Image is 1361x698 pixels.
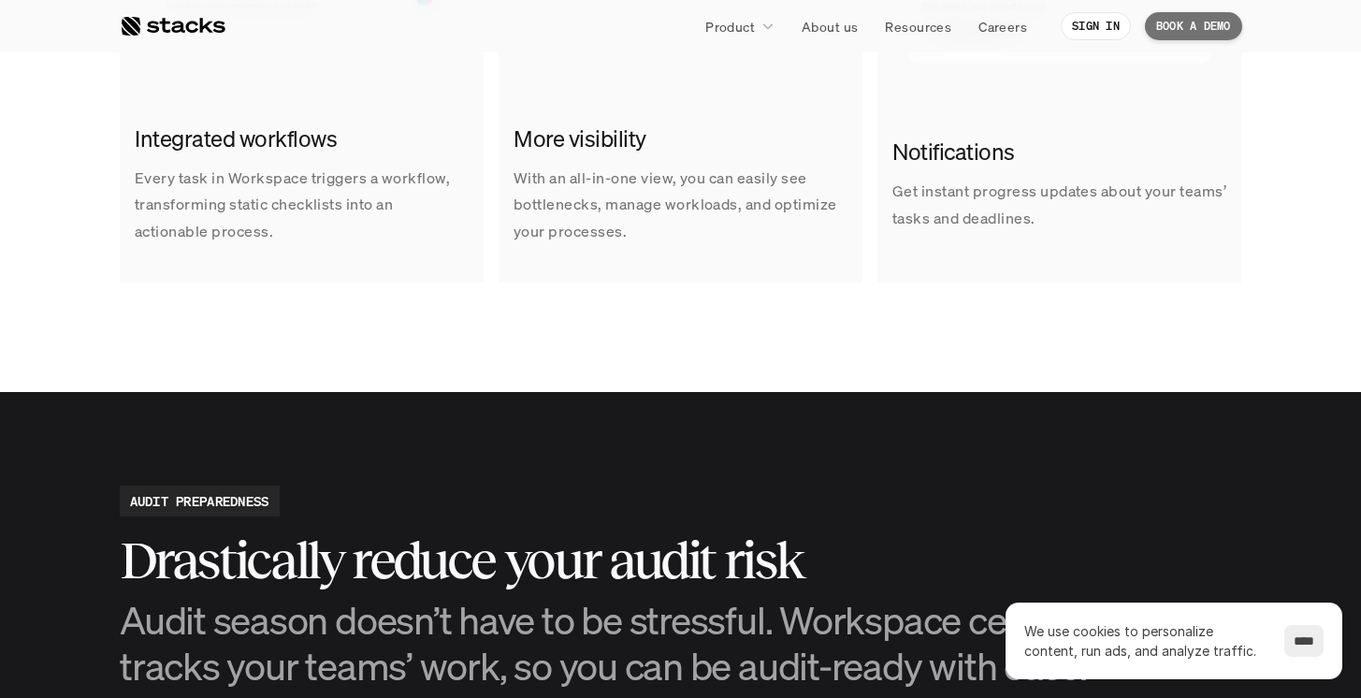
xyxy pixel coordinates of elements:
h2: More visibility [514,124,847,155]
p: Product [705,17,755,36]
h2: Notifications [892,137,1226,168]
p: Resources [885,17,951,36]
a: SIGN IN [1061,12,1131,40]
p: With an all-in-one view, you can easily see bottlenecks, manage workloads, and optimize your proc... [514,165,847,245]
p: Careers [978,17,1027,36]
h2: Integrated workflows [135,124,469,155]
a: Privacy Policy [221,356,303,370]
h2: AUDIT PREPAREDNESS [130,491,269,511]
p: Every task in Workspace triggers a workflow, transforming static checklists into an actionable pr... [135,165,469,245]
a: BOOK A DEMO [1145,12,1242,40]
p: We use cookies to personalize content, run ads, and analyze traffic. [1024,621,1266,661]
a: Resources [874,9,963,43]
p: BOOK A DEMO [1156,20,1231,33]
h2: Drastically reduce your audit risk [120,531,1242,589]
p: Get instant progress updates about your teams’ tasks and deadlines. [892,178,1226,232]
a: About us [790,9,869,43]
a: Careers [967,9,1038,43]
p: About us [802,17,858,36]
h3: Audit season doesn’t have to be stressful. Workspace centralizes and tracks your teams’ work, so ... [120,597,1242,689]
p: SIGN IN [1072,20,1120,33]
